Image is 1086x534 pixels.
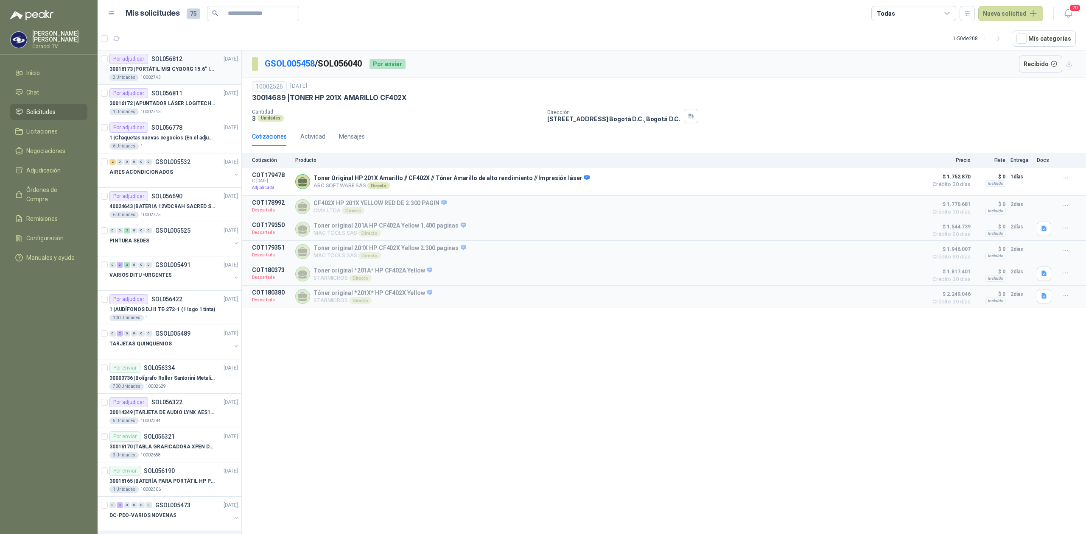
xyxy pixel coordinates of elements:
p: [DATE] [224,261,238,269]
p: 2 días [1010,289,1032,299]
a: Por adjudicarSOL056690[DATE] 40024643 |BATERIA 12VDC9AH SACRED SUN BTSSP12-9HR6 Unidades10002775 [98,188,241,222]
span: 75 [187,8,200,19]
div: 2 [117,331,123,337]
p: Descartada [252,251,290,259]
div: 0 [124,331,130,337]
span: Licitaciones [26,127,58,136]
a: Órdenes de Compra [10,182,87,207]
div: 3 [117,502,123,508]
p: SOL056811 [151,90,182,96]
span: $ 1.544.739 [928,222,971,232]
a: GSOL005458 [265,58,315,69]
span: Chat [26,88,39,97]
span: Crédito 30 días [928,277,971,282]
p: [DATE] [224,158,238,166]
p: 1 [140,143,143,150]
span: C: [DATE] [252,178,290,184]
div: 0 [146,331,152,337]
p: DC-PDO-VARIOS NOVENAS [109,512,176,520]
a: Chat [10,84,87,100]
a: Por adjudicarSOL056422[DATE] 1 |AUDÍFONOS DJ II TE-272-1 (1 logo 1 tinta)100 Unidades1 [98,291,241,325]
p: GSOL005532 [155,159,190,165]
p: [DATE] [224,398,238,406]
p: [DATE] [224,364,238,372]
p: MAC TOOLS SAS [313,252,466,259]
p: GSOL005489 [155,331,190,337]
p: 30014689 | TONER HP 201X AMARILLO CF402X [252,93,407,102]
div: Unidades [258,115,284,122]
p: Precio [928,157,971,163]
p: [DATE] [290,82,307,90]
a: 0 3 0 0 0 0 GSOL005473[DATE] DC-PDO-VARIOS NOVENAS [109,500,240,527]
p: COT179350 [252,222,290,228]
span: Adjudicación [26,166,61,175]
p: Toner original 201X HP CF402X Yellow 2.300 paginas [313,245,466,252]
div: 700 Unidades [109,383,144,390]
p: STARMICROS [313,297,432,304]
div: 0 [146,502,152,508]
div: 2 [124,228,130,234]
div: Incluido [985,275,1005,282]
p: Dirección [547,109,680,115]
p: Descartada [252,206,290,214]
button: Recibido [1019,56,1063,72]
div: 0 [109,502,116,508]
span: Manuales y ayuda [26,253,75,262]
a: Adjudicación [10,162,87,178]
p: Adjudicada [252,184,290,192]
span: Negociaciones [26,146,65,156]
p: CF402X HP 201X YELLOW RED DE 2.300 PAGIN [313,200,447,207]
p: Producto [295,157,923,163]
div: Por enviar [109,431,140,442]
p: Toner Original HP 201X Amarillo // CF402X // Tóner Amarillo de alto rendimiento // Impresión láser [313,175,590,182]
a: Inicio [10,65,87,81]
a: 0 2 0 0 0 0 GSOL005489[DATE] TARJETAS QUINQUENIOS [109,328,240,356]
div: Por enviar [109,466,140,476]
p: $ 0 [976,267,1005,277]
span: Configuración [26,234,64,243]
div: Actividad [300,132,325,141]
div: Incluido [985,230,1005,237]
div: Directo [358,252,381,259]
p: 10002743 [140,108,161,115]
p: TARJETAS QUINQUENIOS [109,340,172,348]
a: Por enviarSOL056190[DATE] 30016165 |BATERÍA PARA PORTÁTIL HP PROBOOK 430 G81 Unidades10002306 [98,462,241,497]
p: SOL056778 [151,125,182,131]
div: 10002526 [252,81,287,92]
p: SOL056322 [151,399,182,405]
p: [DATE] [224,433,238,441]
a: Negociaciones [10,143,87,159]
p: Tóner original *201X* HP CF402X Yellow [313,289,432,297]
div: Por adjudicar [109,122,148,133]
div: 3 [117,262,123,268]
p: 3 [252,115,256,122]
p: 2 días [1010,199,1032,209]
p: $ 0 [976,222,1005,232]
p: 40024643 | BATERIA 12VDC9AH SACRED SUN BTSSP12-9HR [109,203,215,211]
div: 0 [138,228,145,234]
p: 30016165 | BATERÍA PARA PORTÁTIL HP PROBOOK 430 G8 [109,477,215,485]
div: 0 [109,228,116,234]
p: Cotización [252,157,290,163]
p: SOL056321 [144,434,175,439]
p: Descartada [252,296,290,304]
div: Por adjudicar [109,191,148,201]
div: Incluido [985,180,1005,187]
span: Inicio [26,68,40,78]
p: Cantidad [252,109,540,115]
div: 6 Unidades [109,143,139,150]
span: $ 1.770.681 [928,199,971,209]
span: Crédito 30 días [928,182,971,187]
p: 1 | AUDÍFONOS DJ II TE-272-1 (1 logo 1 tinta) [109,306,215,314]
span: Crédito 30 días [928,299,971,304]
button: Nueva solicitud [978,6,1043,21]
div: 0 [146,159,152,165]
p: STARMICROS [313,275,432,281]
div: 0 [124,159,130,165]
div: Por adjudicar [109,294,148,304]
p: 2 días [1010,244,1032,254]
div: Por adjudicar [109,397,148,407]
div: 0 [109,262,116,268]
p: Descartada [252,273,290,282]
p: / SOL056040 [265,57,363,70]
